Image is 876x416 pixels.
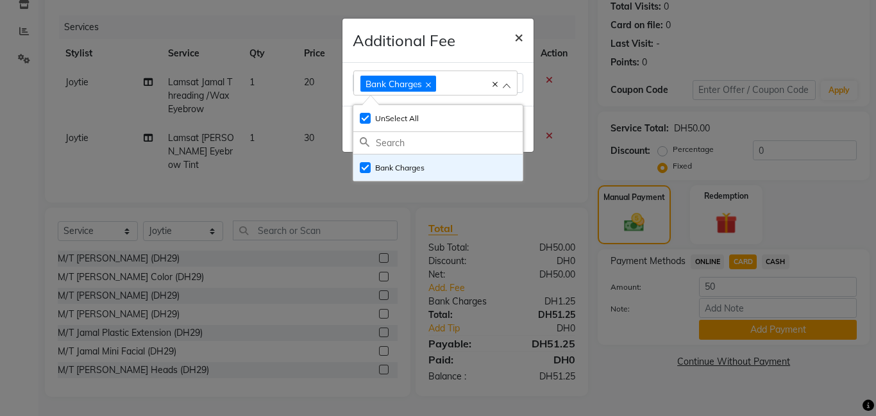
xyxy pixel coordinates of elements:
[504,19,534,54] button: Close
[366,78,422,89] span: Bank Charges
[376,132,523,154] input: Search
[375,113,419,123] span: UnSelect All
[514,27,523,46] span: ×
[360,162,425,174] label: Bank Charges
[353,29,455,52] h4: Additional Fee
